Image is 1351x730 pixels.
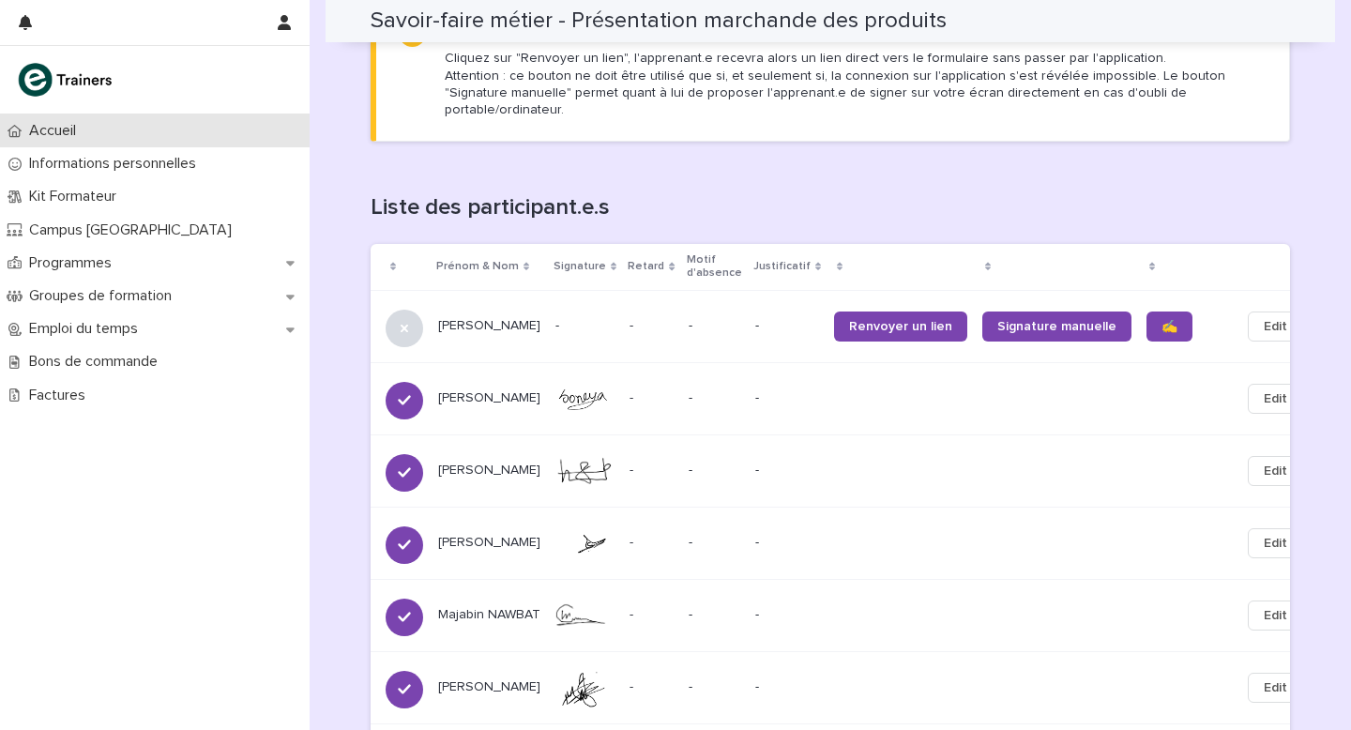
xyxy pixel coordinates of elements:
h2: Savoir-faire métier - Présentation marchande des produits [371,8,947,35]
p: - [630,459,637,479]
p: - [689,390,740,406]
p: [PERSON_NAME] [438,463,540,479]
p: Motif d'absence [687,250,742,284]
a: Signature manuelle [982,312,1131,342]
img: K0CqGN7SDeD6s4JG8KQk [15,61,118,99]
span: Edit [1264,678,1287,697]
p: - [630,314,637,334]
h1: Liste des participant.e.s [371,194,1290,221]
span: ✍️ [1161,320,1177,333]
p: - [689,463,740,479]
p: Kit Formateur [22,188,131,205]
img: vN8v9NxlN_AWHAK9GgAbDdYDVeOCTx4ZHQtQCTRBqd0 [555,386,615,412]
span: Edit [1264,462,1287,480]
tr: [PERSON_NAME]-- --Edit [371,362,1333,434]
p: Factures [22,387,100,404]
p: Emploi du temps [22,320,153,338]
span: Edit [1264,317,1287,336]
span: Edit [1264,389,1287,408]
p: Campus [GEOGRAPHIC_DATA] [22,221,247,239]
p: - [689,535,740,551]
p: [PERSON_NAME] [438,318,540,334]
p: - [555,318,615,334]
p: Informations personnelles [22,155,211,173]
span: Signature manuelle [997,320,1116,333]
p: Justificatif [753,256,811,277]
p: - [689,318,740,334]
p: - [630,387,637,406]
tr: [PERSON_NAME]-- --Edit [371,434,1333,507]
p: - [755,679,819,695]
p: - [755,535,819,551]
p: [PERSON_NAME] [438,390,540,406]
span: Edit [1264,534,1287,553]
button: Edit [1248,528,1303,558]
p: Bons de commande [22,353,173,371]
p: - [689,679,740,695]
p: [PERSON_NAME] [438,535,540,551]
p: - [630,603,637,623]
span: Edit [1264,606,1287,625]
tr: [PERSON_NAME]-- --Edit [371,507,1333,579]
button: Edit [1248,601,1303,631]
p: Majabin NAWBAT [438,607,540,623]
button: Edit [1248,384,1303,414]
tr: [PERSON_NAME]--- --Renvoyer un lienSignature manuelle✍️Edit [371,290,1333,362]
button: Edit [1248,312,1303,342]
p: - [630,676,637,695]
p: - [755,318,819,334]
p: - [689,607,740,623]
p: - [755,607,819,623]
a: ✍️ [1146,312,1192,342]
img: lJbPzlWn8ILfP41HHBbSMLZBXJ0ZnCziQre4qPtVnBI [555,457,615,485]
p: Accueil [22,122,91,140]
img: hULOIUhEXMXZ_Mlo7su__y2i7YOHGP97qmV5cegTP3w [555,603,615,627]
p: Programmes [22,254,127,272]
button: Edit [1248,673,1303,703]
p: [PERSON_NAME] [438,679,540,695]
span: Renvoyer un lien [849,320,952,333]
p: Prénom & Nom [436,256,519,277]
tr: Majabin NAWBAT-- --Edit [371,579,1333,651]
p: Groupes de formation [22,287,187,305]
p: - [630,531,637,551]
p: - [755,463,819,479]
button: Edit [1248,456,1303,486]
p: - [755,390,819,406]
p: Signature [554,256,606,277]
a: Renvoyer un lien [834,312,967,342]
p: Cliquez sur "Renvoyer un lien", l'apprenant.e recevra alors un lien direct vers le formulaire san... [445,50,1267,118]
img: WrwnK1L9kWxCS5U5FS7yyv_mmcuTGxUmR0vYasnWpm8 [555,529,615,557]
p: Retard [628,256,664,277]
tr: [PERSON_NAME]-- --Edit [371,651,1333,723]
img: 3slSrdj8N_Sv3kWU9ckRt8rhAbeL-mdfTW9c34kZtl8 [555,668,615,707]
